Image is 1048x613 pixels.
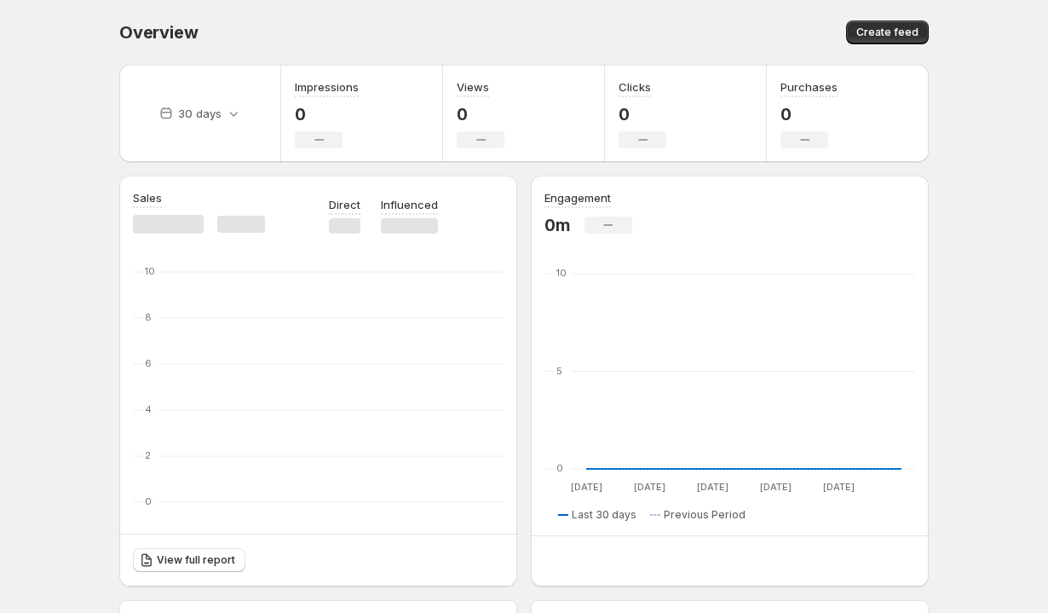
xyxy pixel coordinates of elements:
h3: Impressions [295,78,359,95]
p: 30 days [178,105,222,122]
p: Influenced [381,196,438,213]
a: View full report [133,548,245,572]
text: [DATE] [697,481,728,493]
p: 0 [780,104,838,124]
text: 4 [145,403,152,415]
p: Direct [329,196,360,213]
h3: Clicks [619,78,651,95]
text: 5 [556,365,562,377]
text: [DATE] [571,481,602,493]
h3: Purchases [780,78,838,95]
p: 0 [619,104,666,124]
text: 0 [145,495,152,507]
text: 8 [145,311,152,323]
span: Overview [119,22,198,43]
p: 0 [457,104,504,124]
text: [DATE] [634,481,665,493]
button: Create feed [846,20,929,44]
h3: Views [457,78,489,95]
text: [DATE] [760,481,792,493]
text: 10 [556,267,567,279]
p: 0 [295,104,359,124]
span: Last 30 days [572,508,636,522]
text: 2 [145,449,151,461]
p: 0m [544,215,571,235]
text: 6 [145,357,152,369]
h3: Engagement [544,189,611,206]
span: View full report [157,553,235,567]
span: Previous Period [664,508,746,522]
text: 10 [145,265,155,277]
span: Create feed [856,26,918,39]
text: 0 [556,462,563,474]
text: [DATE] [823,481,855,493]
h3: Sales [133,189,162,206]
